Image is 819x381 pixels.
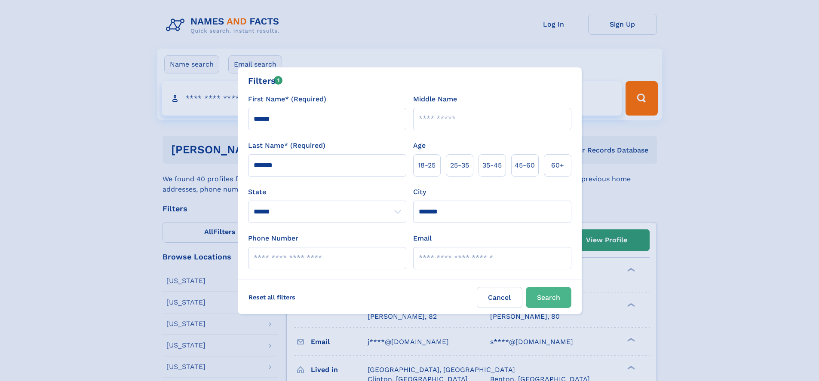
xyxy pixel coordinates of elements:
label: Cancel [477,287,522,308]
div: Filters [248,74,283,87]
span: 60+ [551,160,564,171]
label: State [248,187,406,197]
label: Last Name* (Required) [248,140,325,151]
label: Email [413,233,432,244]
label: Age [413,140,426,151]
button: Search [526,287,571,308]
label: City [413,187,426,197]
span: 25‑35 [450,160,469,171]
span: 45‑60 [515,160,535,171]
label: Phone Number [248,233,298,244]
label: Reset all filters [243,287,301,308]
label: First Name* (Required) [248,94,326,104]
span: 18‑25 [418,160,436,171]
span: 35‑45 [482,160,502,171]
label: Middle Name [413,94,457,104]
